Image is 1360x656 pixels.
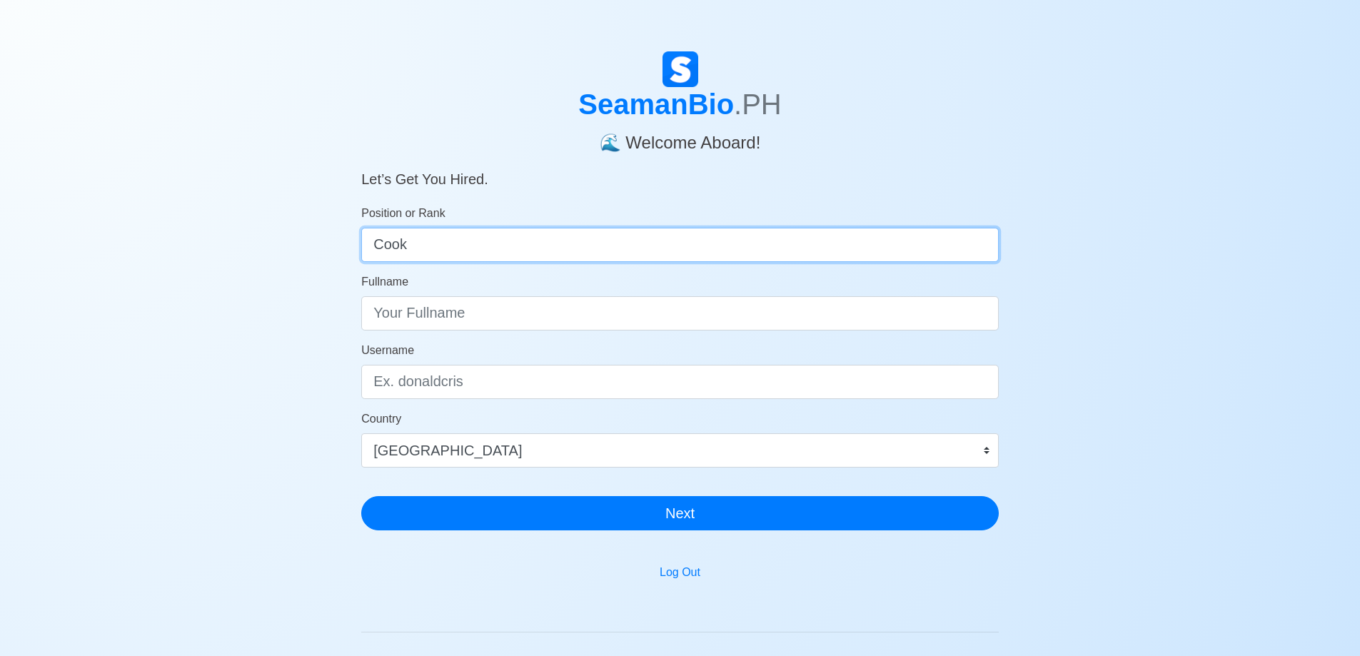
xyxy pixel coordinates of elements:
button: Log Out [650,559,710,586]
img: Logo [663,51,698,87]
input: Ex. donaldcris [361,365,999,399]
input: Your Fullname [361,296,999,330]
h5: Let’s Get You Hired. [361,153,999,188]
span: Position or Rank [361,207,445,219]
span: Username [361,344,414,356]
h1: SeamanBio [361,87,999,121]
button: Next [361,496,999,530]
span: Fullname [361,276,408,288]
input: ex. 2nd Officer w/Master License [361,228,999,262]
span: .PH [734,89,782,120]
h4: 🌊 Welcome Aboard! [361,121,999,153]
label: Country [361,410,401,428]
